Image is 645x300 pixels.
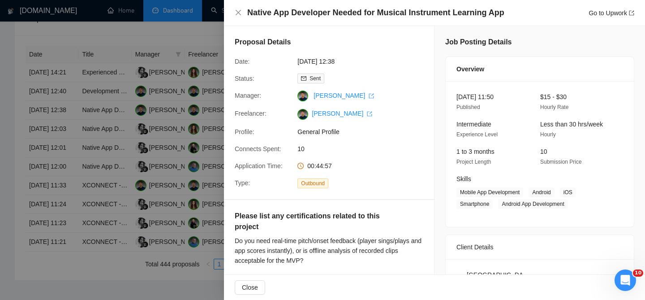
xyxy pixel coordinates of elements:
[467,270,526,290] span: [GEOGRAPHIC_DATA]
[235,75,254,82] span: Status:
[297,178,328,188] span: Outbound
[540,159,582,165] span: Submission Price
[445,37,512,48] h5: Job Posting Details
[633,270,643,277] span: 10
[235,9,242,16] span: close
[456,121,491,128] span: Intermediate
[247,7,504,18] h4: Native App Developer Needed for Musical Instrument Learning App
[235,37,291,48] h5: Proposal Details
[235,211,395,232] h5: Please list any certifications related to this project
[540,131,556,138] span: Hourly
[242,283,258,292] span: Close
[540,104,568,110] span: Hourly Rate
[310,75,321,82] span: Sent
[367,111,372,117] span: export
[615,270,636,291] iframe: Intercom live chat
[589,9,634,17] a: Go to Upworkexport
[540,121,603,128] span: Less than 30 hrs/week
[235,9,242,17] button: Close
[540,93,567,100] span: $15 - $30
[456,93,494,100] span: [DATE] 11:50
[456,159,491,165] span: Project Length
[312,110,372,117] a: [PERSON_NAME] export
[369,93,374,99] span: export
[540,271,542,278] span: -
[498,199,568,209] span: Android App Development
[456,148,494,155] span: 1 to 3 months
[297,127,432,137] span: General Profile
[307,162,332,170] span: 00:44:57
[235,110,267,117] span: Freelancer:
[314,92,374,99] a: [PERSON_NAME] export
[456,235,623,259] div: Client Details
[301,76,306,81] span: mail
[235,179,250,187] span: Type:
[297,57,432,66] span: [DATE] 12:38
[235,128,254,135] span: Profile:
[297,163,304,169] span: clock-circle
[235,58,249,65] span: Date:
[235,280,265,295] button: Close
[297,109,308,120] img: c1MLt6G-iJjbE1Zpo7lskW1C6-NnJjYoq1pcQzbrzNTBRJh3o4tbvXJXZFAww9rOII
[456,199,493,209] span: Smartphone
[297,144,432,154] span: 10
[456,104,480,110] span: Published
[540,148,547,155] span: 10
[456,131,498,138] span: Experience Level
[629,10,634,16] span: export
[456,175,471,183] span: Skills
[235,145,281,152] span: Connects Spent:
[235,92,261,99] span: Manager:
[529,187,554,197] span: Android
[456,64,484,74] span: Overview
[560,187,576,197] span: iOS
[235,162,283,170] span: Application Time:
[456,187,523,197] span: Mobile App Development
